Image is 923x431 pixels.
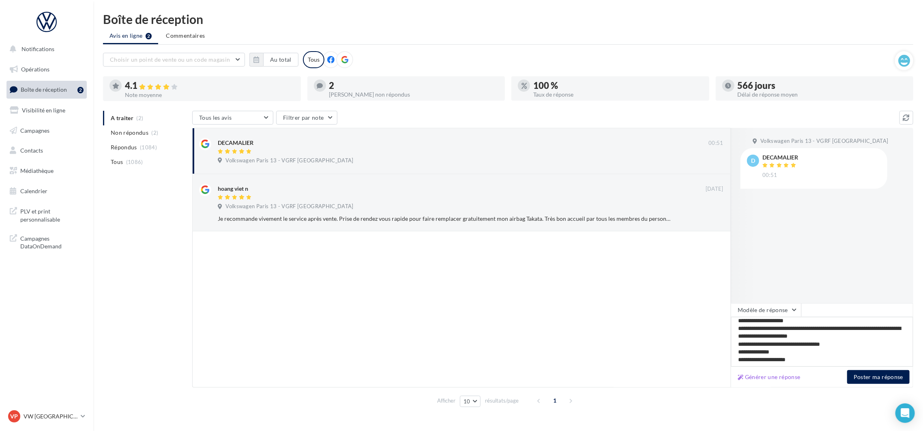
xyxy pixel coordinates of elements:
span: 10 [464,398,470,405]
a: Médiathèque [5,162,88,179]
span: Tous les avis [199,114,232,121]
div: DECAMALIER [218,139,253,147]
span: Campagnes [20,127,49,134]
div: Note moyenne [125,92,294,98]
span: Choisir un point de vente ou un code magasin [110,56,230,63]
span: [DATE] [706,185,723,193]
div: [PERSON_NAME] non répondus [329,92,499,97]
div: Tous [303,51,324,68]
span: (1086) [126,159,143,165]
span: Répondus [111,143,137,151]
span: Visibilité en ligne [22,107,65,114]
span: Commentaires [166,32,205,40]
span: VP [11,412,18,420]
p: VW [GEOGRAPHIC_DATA] 13 [24,412,77,420]
span: Volkswagen Paris 13 - VGRF [GEOGRAPHIC_DATA] [760,138,888,145]
div: 4.1 [125,81,294,91]
div: 2 [329,81,499,90]
span: 00:51 [708,140,723,147]
span: PLV et print personnalisable [20,206,84,223]
div: 566 jours [738,81,907,90]
span: D [751,157,755,165]
a: Contacts [5,142,88,159]
span: Opérations [21,66,49,73]
button: Choisir un point de vente ou un code magasin [103,53,245,67]
span: Calendrier [20,187,47,194]
a: Campagnes DataOnDemand [5,230,88,254]
span: Médiathèque [20,167,54,174]
button: Poster ma réponse [847,370,910,384]
button: Au total [249,53,298,67]
span: Volkswagen Paris 13 - VGRF [GEOGRAPHIC_DATA] [225,203,353,210]
div: 100 % [533,81,703,90]
button: Modèle de réponse [731,303,801,317]
span: Non répondus [111,129,148,137]
span: Tous [111,158,123,166]
button: Au total [263,53,298,67]
span: 00:51 [762,172,777,179]
a: Boîte de réception2 [5,81,88,98]
div: 2 [77,87,84,93]
button: Notifications [5,41,85,58]
div: Délai de réponse moyen [738,92,907,97]
div: Open Intercom Messenger [895,403,915,423]
span: Volkswagen Paris 13 - VGRF [GEOGRAPHIC_DATA] [225,157,353,164]
button: Filtrer par note [276,111,337,125]
div: Boîte de réception [103,13,913,25]
span: Contacts [20,147,43,154]
div: hoang viet n [218,185,248,193]
a: Opérations [5,61,88,78]
button: Tous les avis [192,111,273,125]
div: Taux de réponse [533,92,703,97]
a: Campagnes [5,122,88,139]
span: Boîte de réception [21,86,67,93]
button: Générer une réponse [734,372,804,382]
a: PLV et print personnalisable [5,203,88,226]
span: Notifications [21,45,54,52]
a: Visibilité en ligne [5,102,88,119]
span: (2) [152,129,159,136]
div: DECAMALIER [762,155,798,160]
span: (1084) [140,144,157,151]
button: 10 [460,396,481,407]
span: 1 [549,394,562,407]
span: Campagnes DataOnDemand [20,233,84,250]
div: Je recommande vivement le service après vente. Prise de rendez vous rapide pour faire remplacer g... [218,215,671,223]
a: Calendrier [5,183,88,200]
span: Afficher [437,397,455,405]
a: VP VW [GEOGRAPHIC_DATA] 13 [6,409,87,424]
span: résultats/page [485,397,519,405]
